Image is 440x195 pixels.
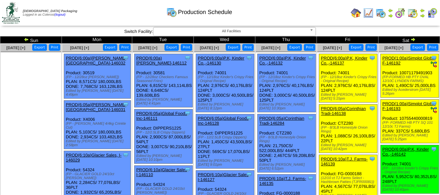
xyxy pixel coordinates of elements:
[431,100,437,107] img: Tooltip
[427,44,438,51] button: Print
[181,44,192,51] button: Print
[198,103,254,110] div: Edited by [PERSON_NAME] [DATE] 8:12pm
[64,54,131,99] div: Product: 30519 PLAN: 8,571CS / 180,000LBS DONE: 7,768CS / 163,128LBS
[135,109,192,164] div: Product: DIPPERS1225 PLAN: 2,900CS / 87,000LBS / 54PLT DONE: 3,007CS / 90,210LBS / 56PLT
[410,37,416,42] img: arrowright.gif
[198,56,244,65] a: PROD(6:00a)P.K, Kinder Co.,-146130
[388,8,393,13] img: arrowleft.gif
[259,56,306,65] a: PROD(6:00a)P.K, Kinder Co.,-146132
[66,122,131,130] div: (FP - [PERSON_NAME] 4/4kg Crinkle Cut)
[66,172,131,180] div: (FP - GLACIER GOLD 24/10ct [PERSON_NAME])
[184,55,191,61] img: Tooltip
[304,44,315,51] button: Print
[382,75,439,83] div: (FP-FORMED HB PTY OVAL 12/10C LYNDEN FARMS)
[431,55,437,61] img: Tooltip
[184,166,191,173] img: Tooltip
[200,46,219,50] span: [DATE] [+]
[431,61,437,68] img: ediSmall.gif
[242,44,254,51] button: Print
[323,46,342,50] a: [DATE] [+]
[376,8,386,18] img: calendarprod.gif
[259,75,315,83] div: (FP - 12/18oz Kinder's Crispy Fries - Original Recipe)
[198,75,254,83] div: (FP - 12/18oz Kinder's Crispy Fries - Original Recipe)
[321,106,366,116] a: PROD(6:05a)Corinthian Tradi-146138
[132,36,194,44] td: Tue
[407,8,418,18] img: calendarinout.gif
[420,13,425,18] img: arrowright.gif
[378,36,440,44] td: Sat
[122,55,129,61] img: Tooltip
[164,44,179,51] button: Export
[420,8,425,13] img: arrowleft.gif
[23,9,77,17] span: Logged in as Colerost
[156,27,307,35] span: All Facilities
[382,147,429,157] a: PROD(6:00a)P.K, Kinder Co.,-146142
[122,101,129,108] img: Tooltip
[258,54,316,112] div: Product: 74001 PLAN: 2,976CS / 40,176LBS / 124PLT DONE: 3,000CS / 40,500LBS / 125PLT
[384,46,403,50] a: [DATE] [+]
[382,133,439,141] div: Edited by [PERSON_NAME] [DATE] 5:25pm
[255,36,317,44] td: Thu
[388,13,393,18] img: arrowright.gif
[321,143,377,151] div: Edited by [PERSON_NAME] [DATE] 10:42pm
[431,146,437,152] img: Tooltip
[196,54,254,112] div: Product: 74001 PLAN: 2,976CS / 40,176LBS / 124PLT DONE: 3,000CS / 40,500LBS / 125PLT
[349,44,363,51] button: Export
[66,56,126,65] a: PROD(6:00a)[PERSON_NAME][GEOGRAPHIC_DATA]-146032
[321,56,367,65] a: PROD(6:00a)P.K, Kinder Co.,-146137
[70,46,89,50] a: [DATE] [+]
[198,135,254,139] div: (FP - 12/2.5LB Crispy Dippers)
[369,55,376,61] img: Tooltip
[66,102,126,112] a: PROD(6:05a)[PERSON_NAME][GEOGRAPHIC_DATA]-146031
[321,126,377,133] div: (FP - 8/3LB Homestyle Onion Rings)
[184,110,191,117] img: Tooltip
[66,153,121,162] a: PROD(6:10a)Glacier Sales, I-146029
[382,121,439,129] div: (FP- FORMED HB PTY SQ 101 12/10c TJ Farms)
[395,8,405,18] img: calendarblend.gif
[136,75,192,83] div: (FP - 12/28oz Checkers Famous Seasoned Fries)
[136,167,188,177] a: PROD(6:10a)Glacier Sales, I-146110
[136,154,192,162] div: Edited by [PERSON_NAME] [DATE] 10:10pm
[136,187,192,195] div: (FP - GLACIER GOLD 24/10ct [PERSON_NAME])
[369,156,376,162] img: Tooltip
[319,104,377,153] div: Product: CTZ280 PLAN: 1,088CS / 26,100LBS / 22PLT
[259,116,304,126] a: PROD(6:05a)Corinthian Tradi-146284
[382,88,439,96] div: Edited by Acederstrom [DATE] 5:26pm
[49,44,60,51] button: Print
[122,152,129,158] img: Tooltip
[66,89,131,97] div: Edited by [PERSON_NAME] [DATE] 4:49pm
[198,172,250,182] a: PROD(6:10a)Glacier Sales, I-146127
[62,36,132,44] td: Mon
[259,176,306,186] a: PROD(6:10a)T.J. Farms-146135
[381,54,439,98] div: Product: 10071179491903 PLAN: 1,490CS / 25,000LBS
[246,115,252,121] img: Tooltip
[317,36,378,44] td: Fri
[431,107,437,113] img: ediSmall.gif
[321,157,368,166] a: PROD(6:10a)T.J. Farms-146139
[196,114,254,169] div: Product: DIPPERS1225 PLAN: 1,450CS / 43,500LBS / 27PLT DONE: 569CS / 17,070LBS / 11PLT
[119,44,131,51] button: Print
[307,175,314,182] img: Tooltip
[6,46,25,50] a: [DATE] [+]
[136,131,192,134] div: (FP - 12/2.5LB Crispy Dippers)
[307,115,314,121] img: Tooltip
[258,114,316,173] div: Product: CTZ280 PLAN: 21,750CS / 522,000LBS / 444PLT DONE: 2,467CS / 59,208LBS / 50PLT
[259,163,315,171] div: Edited by [PERSON_NAME] [DATE] 6:52pm
[24,37,29,42] img: arrowleft.gif
[427,8,437,18] img: calendarcustomer.gif
[381,145,439,194] div: Product: 74001 PLAN: 5,952CS / 80,352LBS / 248PLT
[136,98,192,105] div: Edited by [PERSON_NAME] [DATE] 4:41pm
[135,54,192,107] div: Product: 30581 PLAN: 6,815CS / 143,114LBS DONE: 6,648CS / 139,608LBS
[66,75,131,79] div: (FP - 12/28oz [PERSON_NAME])
[198,159,254,167] div: Edited by [PERSON_NAME] [DATE] 9:01pm
[32,44,47,51] button: Export
[136,111,187,121] a: PROD(6:05a)Global Foods Inc-146111
[66,139,131,147] div: Edited by [PERSON_NAME] [DATE] 2:58pm
[138,46,157,50] a: [DATE] [+]
[23,9,77,13] span: [DEMOGRAPHIC_DATA] Packaging
[166,7,177,17] img: calendarprod.gif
